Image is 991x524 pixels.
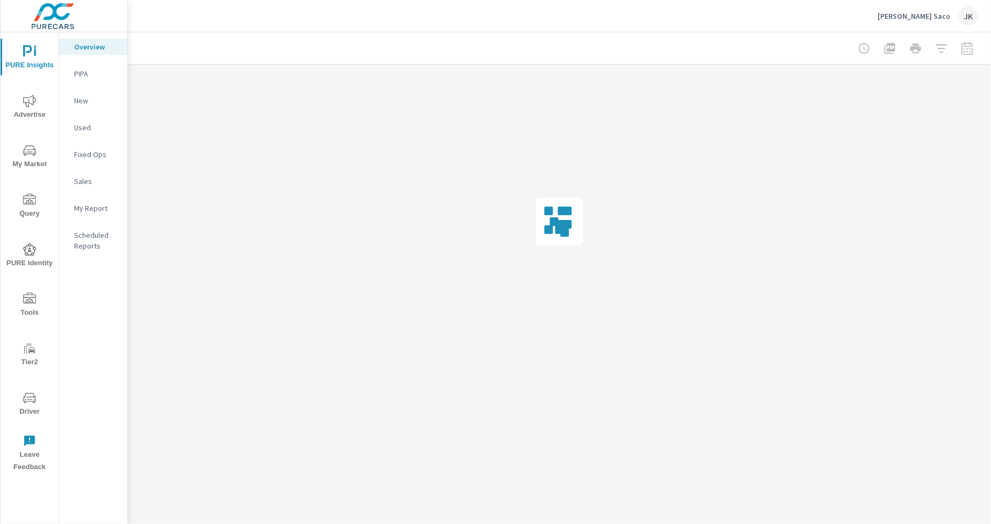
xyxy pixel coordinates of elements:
[59,146,127,162] div: Fixed Ops
[74,230,119,251] p: Scheduled Reports
[74,122,119,133] p: Used
[4,392,55,418] span: Driver
[59,173,127,189] div: Sales
[74,176,119,187] p: Sales
[4,95,55,121] span: Advertise
[59,93,127,109] div: New
[74,68,119,79] p: PIPA
[74,41,119,52] p: Overview
[59,227,127,254] div: Scheduled Reports
[4,194,55,220] span: Query
[4,45,55,72] span: PURE Insights
[4,293,55,319] span: Tools
[4,144,55,171] span: My Market
[59,39,127,55] div: Overview
[59,66,127,82] div: PIPA
[878,11,950,21] p: [PERSON_NAME] Saco
[74,149,119,160] p: Fixed Ops
[74,203,119,214] p: My Report
[959,6,978,26] div: JK
[59,119,127,136] div: Used
[4,243,55,270] span: PURE Identity
[59,200,127,216] div: My Report
[4,342,55,369] span: Tier2
[74,95,119,106] p: New
[4,435,55,473] span: Leave Feedback
[1,32,59,478] div: nav menu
